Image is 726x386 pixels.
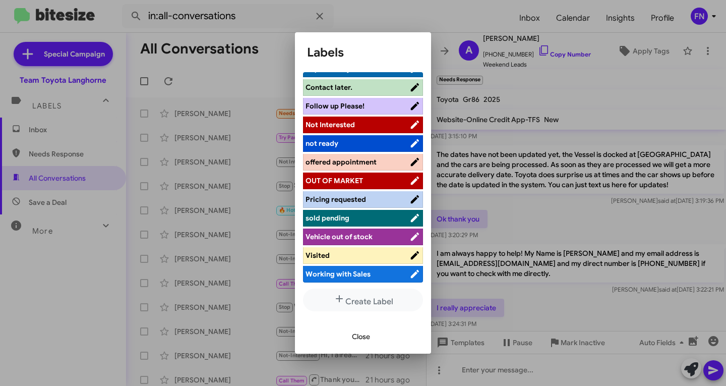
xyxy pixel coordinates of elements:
[303,289,423,311] button: Create Label
[306,101,365,111] span: Follow up Please!
[306,213,349,223] span: sold pending
[306,120,355,129] span: Not Interested
[306,157,377,167] span: offered appointment
[306,232,373,241] span: Vehicle out of stock
[344,327,378,346] button: Close
[306,176,363,185] span: OUT OF MARKET
[306,195,366,204] span: Pricing requested
[352,327,370,346] span: Close
[306,251,330,260] span: Visited
[306,83,352,92] span: Contact later.
[306,64,371,73] span: Buyback: objection
[306,139,338,148] span: not ready
[307,44,419,61] h1: Labels
[306,269,371,279] span: Working with Sales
